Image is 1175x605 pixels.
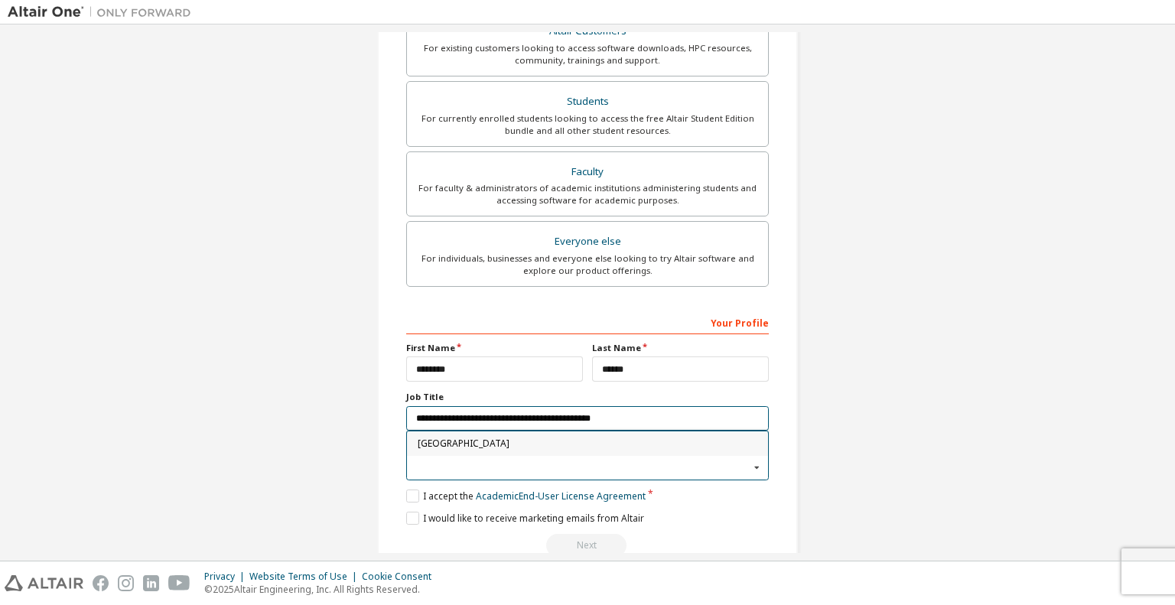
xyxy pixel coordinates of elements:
[362,571,441,583] div: Cookie Consent
[204,571,249,583] div: Privacy
[416,42,759,67] div: For existing customers looking to access software downloads, HPC resources, community, trainings ...
[8,5,199,20] img: Altair One
[476,490,646,503] a: Academic End-User License Agreement
[418,439,758,448] span: [GEOGRAPHIC_DATA]
[416,161,759,183] div: Faculty
[416,252,759,277] div: For individuals, businesses and everyone else looking to try Altair software and explore our prod...
[416,91,759,112] div: Students
[406,391,769,403] label: Job Title
[416,112,759,137] div: For currently enrolled students looking to access the free Altair Student Edition bundle and all ...
[592,342,769,354] label: Last Name
[406,512,644,525] label: I would like to receive marketing emails from Altair
[93,575,109,591] img: facebook.svg
[204,583,441,596] p: © 2025 Altair Engineering, Inc. All Rights Reserved.
[406,342,583,354] label: First Name
[249,571,362,583] div: Website Terms of Use
[5,575,83,591] img: altair_logo.svg
[118,575,134,591] img: instagram.svg
[416,231,759,252] div: Everyone else
[416,182,759,207] div: For faculty & administrators of academic institutions administering students and accessing softwa...
[406,534,769,557] div: Read and acccept EULA to continue
[406,490,646,503] label: I accept the
[406,310,769,334] div: Your Profile
[168,575,190,591] img: youtube.svg
[143,575,159,591] img: linkedin.svg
